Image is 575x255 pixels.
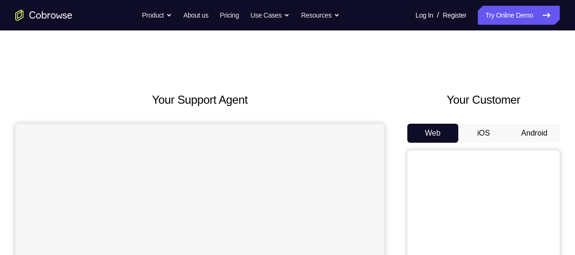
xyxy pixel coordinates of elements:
[478,6,560,25] a: Try Online Demo
[407,124,458,143] button: Web
[443,6,466,25] a: Register
[415,6,433,25] a: Log In
[15,10,72,21] a: Go to the home page
[15,91,384,108] h2: Your Support Agent
[142,6,172,25] button: Product
[509,124,560,143] button: Android
[251,6,290,25] button: Use Cases
[301,6,340,25] button: Resources
[437,10,439,21] span: /
[220,6,239,25] a: Pricing
[407,91,560,108] h2: Your Customer
[458,124,509,143] button: iOS
[183,6,208,25] a: About us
